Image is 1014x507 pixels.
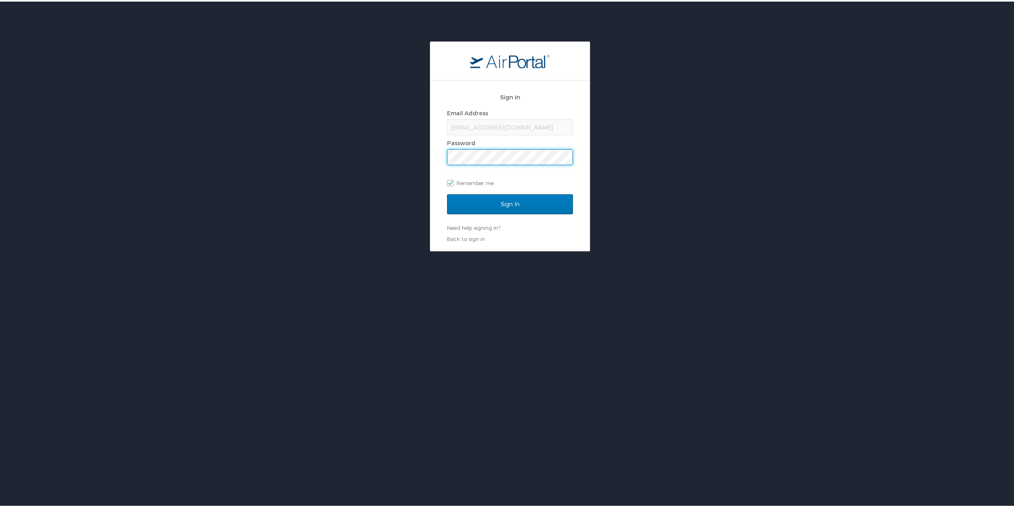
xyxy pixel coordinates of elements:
[447,176,573,187] label: Remember me
[447,193,573,213] input: Sign In
[447,223,500,229] a: Need help signing in?
[447,234,485,241] a: Back to sign in
[447,108,488,115] label: Email Address
[470,52,550,67] img: logo
[447,91,573,100] h2: Sign In
[447,138,475,145] label: Password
